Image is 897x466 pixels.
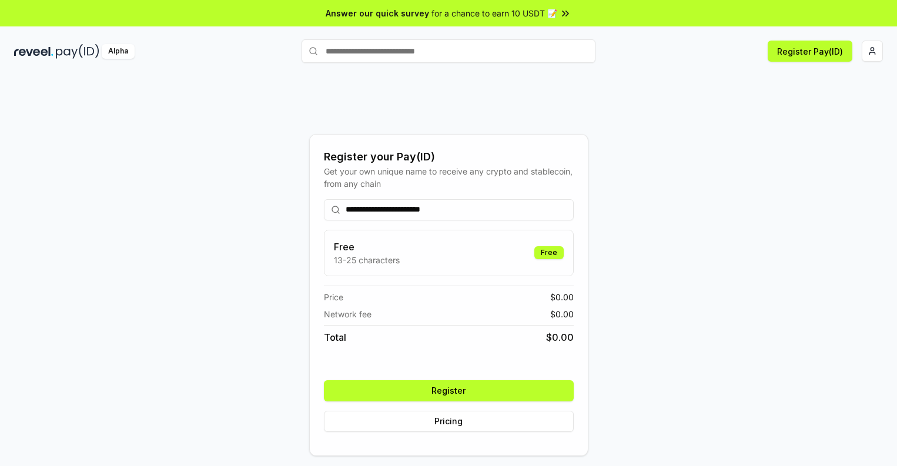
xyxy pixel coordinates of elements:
[334,254,400,266] p: 13-25 characters
[324,165,574,190] div: Get your own unique name to receive any crypto and stablecoin, from any chain
[334,240,400,254] h3: Free
[546,330,574,344] span: $ 0.00
[550,291,574,303] span: $ 0.00
[324,308,371,320] span: Network fee
[324,411,574,432] button: Pricing
[534,246,564,259] div: Free
[550,308,574,320] span: $ 0.00
[324,149,574,165] div: Register your Pay(ID)
[431,7,557,19] span: for a chance to earn 10 USDT 📝
[14,44,53,59] img: reveel_dark
[324,291,343,303] span: Price
[768,41,852,62] button: Register Pay(ID)
[326,7,429,19] span: Answer our quick survey
[324,330,346,344] span: Total
[102,44,135,59] div: Alpha
[56,44,99,59] img: pay_id
[324,380,574,401] button: Register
